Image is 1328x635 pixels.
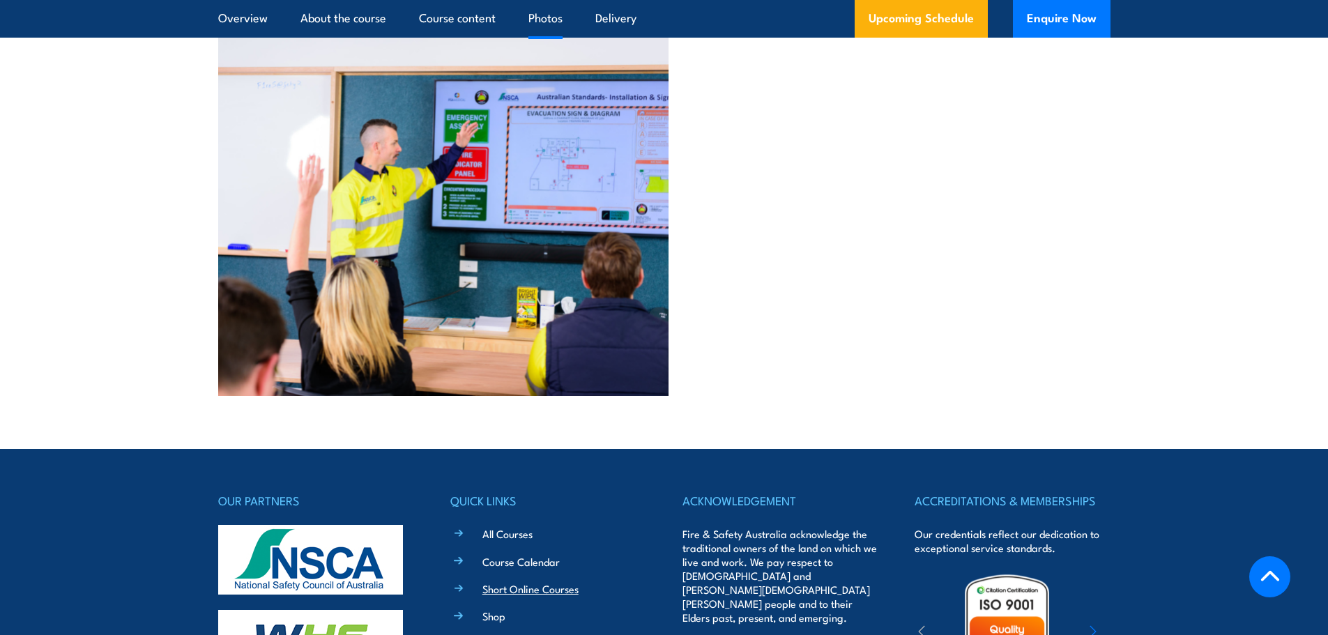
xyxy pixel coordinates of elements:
h4: OUR PARTNERS [218,491,413,510]
p: Our credentials reflect our dedication to exceptional service standards. [915,527,1110,555]
a: Short Online Courses [482,581,579,596]
h4: QUICK LINKS [450,491,646,510]
a: All Courses [482,526,533,541]
a: Course Calendar [482,554,560,569]
p: Fire & Safety Australia acknowledge the traditional owners of the land on which we live and work.... [682,527,878,625]
img: nsca-logo-footer [218,525,403,595]
img: QLD Health & Safety Representative Initial 5 Day Training [218,33,669,395]
h4: ACKNOWLEDGEMENT [682,491,878,510]
a: Shop [482,609,505,623]
h4: ACCREDITATIONS & MEMBERSHIPS [915,491,1110,510]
